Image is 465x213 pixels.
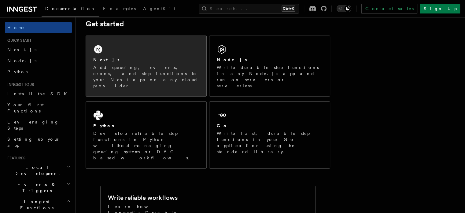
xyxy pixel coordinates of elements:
p: Write fast, durable step functions in your Go application using the standard library. [217,130,323,155]
a: Get started [86,20,124,28]
button: Events & Triggers [5,179,72,196]
h2: Python [93,123,116,129]
a: Home [5,22,72,33]
span: Local Development [5,164,67,177]
h2: Next.js [93,57,120,63]
h2: Node.js [217,57,247,63]
p: Write durable step functions in any Node.js app and run on servers or serverless. [217,64,323,89]
button: Search...Ctrl+K [199,4,299,13]
span: Leveraging Steps [7,120,59,131]
a: Node.jsWrite durable step functions in any Node.js app and run on servers or serverless. [209,36,330,97]
span: Examples [103,6,136,11]
a: Python [5,66,72,77]
p: Develop reliable step functions in Python without managing queueing systems or DAG based workflows. [93,130,199,161]
h2: Write reliable workflows [108,193,178,202]
span: Quick start [5,38,31,43]
a: Contact sales [361,4,417,13]
span: Next.js [7,47,36,52]
span: Your first Functions [7,102,44,113]
span: Events & Triggers [5,181,67,194]
a: GoWrite fast, durable step functions in your Go application using the standard library. [209,101,330,169]
span: Documentation [45,6,96,11]
a: Leveraging Steps [5,116,72,134]
p: Add queueing, events, crons, and step functions to your Next app on any cloud provider. [93,64,199,89]
span: Inngest Functions [5,199,66,211]
a: Node.js [5,55,72,66]
a: Install the SDK [5,88,72,99]
button: Toggle dark mode [337,5,351,12]
a: AgentKit [139,2,179,17]
a: Next.jsAdd queueing, events, crons, and step functions to your Next app on any cloud provider. [86,36,207,97]
span: Install the SDK [7,91,71,96]
span: AgentKit [143,6,175,11]
span: Setting up your app [7,137,60,148]
a: Next.js [5,44,72,55]
span: Inngest tour [5,82,34,87]
button: Local Development [5,162,72,179]
a: Examples [99,2,139,17]
h2: Go [217,123,228,129]
span: Python [7,69,30,74]
span: Node.js [7,58,36,63]
span: Features [5,156,25,161]
a: Your first Functions [5,99,72,116]
a: Sign Up [420,4,460,13]
span: Home [7,25,24,31]
kbd: Ctrl+K [282,6,295,12]
a: Documentation [42,2,99,17]
a: Setting up your app [5,134,72,151]
a: PythonDevelop reliable step functions in Python without managing queueing systems or DAG based wo... [86,101,207,169]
